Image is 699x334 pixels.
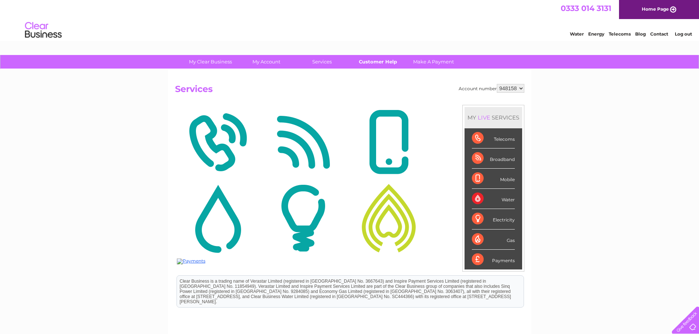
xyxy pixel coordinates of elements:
[588,31,604,37] a: Energy
[570,31,584,37] a: Water
[292,55,352,69] a: Services
[177,258,205,264] img: Payments
[561,4,611,13] a: 0333 014 3131
[262,107,344,178] img: Broadband
[177,183,259,254] img: Water
[472,169,515,189] div: Mobile
[650,31,668,37] a: Contact
[609,31,631,37] a: Telecoms
[175,84,524,98] h2: Services
[2,4,349,36] div: Clear Business is a trading name of Verastar Limited (registered in [GEOGRAPHIC_DATA] No. 3667643...
[675,31,692,37] a: Log out
[348,183,430,254] img: Gas
[472,128,515,148] div: Telecoms
[472,209,515,229] div: Electricity
[476,114,492,121] div: LIVE
[180,55,241,69] a: My Clear Business
[403,55,464,69] a: Make A Payment
[465,107,522,128] div: MY SERVICES
[177,107,259,178] img: Telecoms
[262,183,344,254] img: Electricity
[347,55,408,69] a: Customer Help
[25,19,62,41] img: logo.png
[348,107,430,178] img: Mobile
[472,250,515,269] div: Payments
[236,55,296,69] a: My Account
[472,189,515,209] div: Water
[459,84,524,93] div: Account number
[472,148,515,169] div: Broadband
[635,31,646,37] a: Blog
[472,230,515,250] div: Gas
